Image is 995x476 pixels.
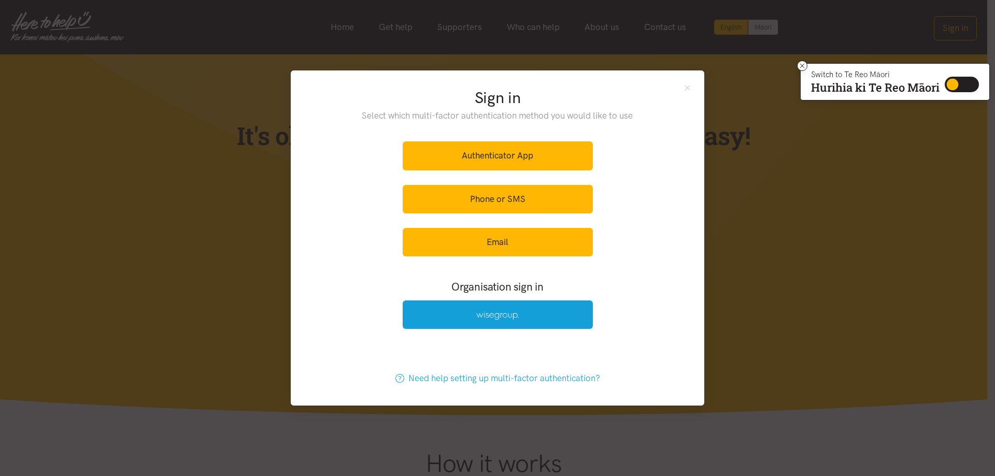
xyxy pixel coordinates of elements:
a: Need help setting up multi-factor authentication? [385,364,611,393]
img: Wise Group [476,311,519,320]
button: Close [683,83,692,92]
p: Switch to Te Reo Māori [811,71,940,78]
a: Phone or SMS [403,185,593,213]
p: Hurihia ki Te Reo Māori [811,83,940,92]
h3: Organisation sign in [374,279,621,294]
h2: Sign in [341,87,655,109]
a: Email [403,228,593,256]
a: Authenticator App [403,141,593,170]
p: Select which multi-factor authentication method you would like to use [341,109,655,123]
